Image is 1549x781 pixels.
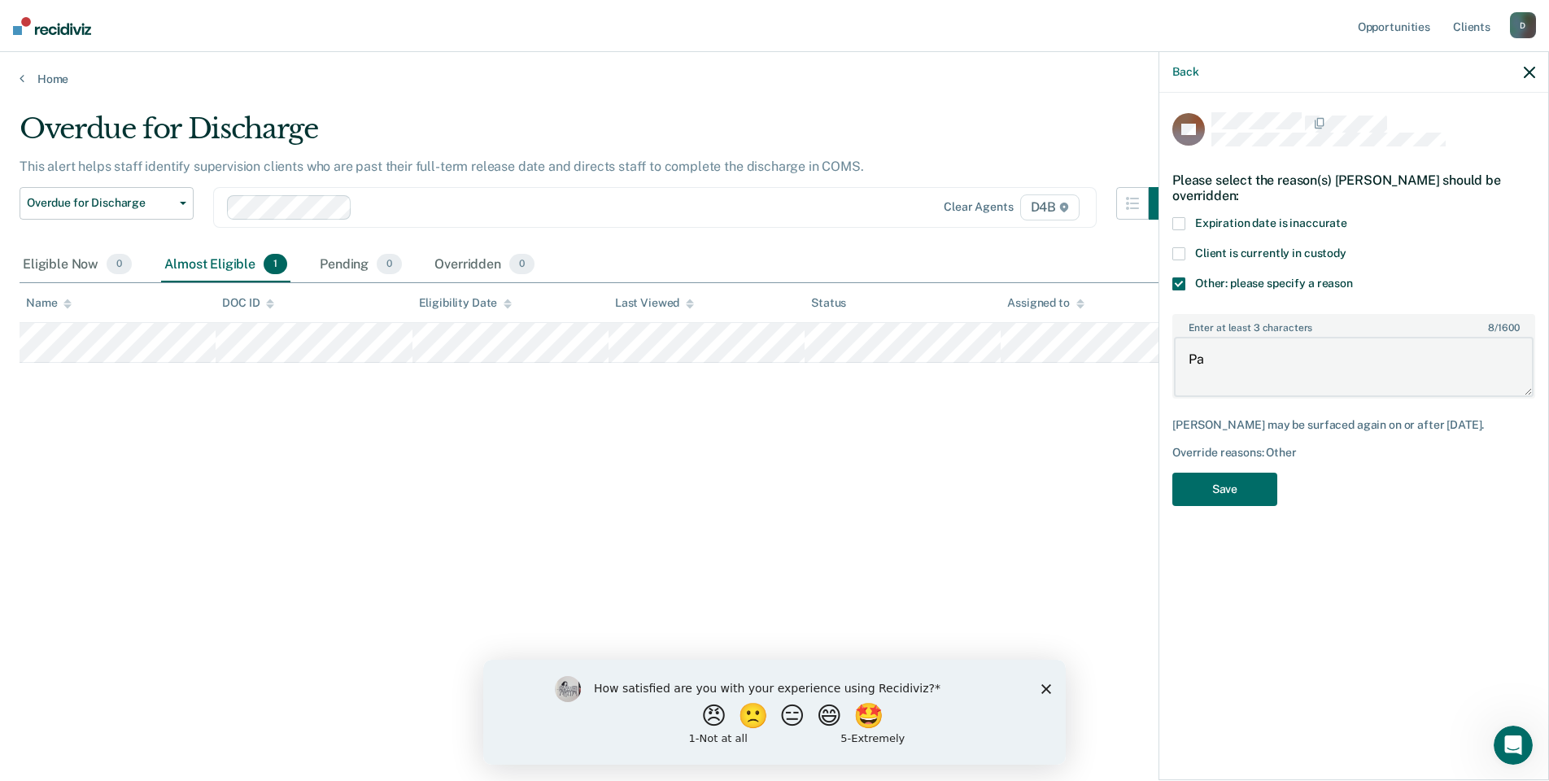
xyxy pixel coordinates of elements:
[377,254,402,275] span: 0
[222,296,274,310] div: DOC ID
[1195,277,1353,290] span: Other: please specify a reason
[1007,296,1084,310] div: Assigned to
[1172,473,1277,506] button: Save
[1510,12,1536,38] div: D
[1172,65,1198,79] button: Back
[483,660,1066,765] iframe: Survey by Kim from Recidiviz
[509,254,535,275] span: 0
[431,247,538,283] div: Overridden
[1020,194,1080,220] span: D4B
[419,296,513,310] div: Eligibility Date
[944,200,1013,214] div: Clear agents
[107,254,132,275] span: 0
[1195,216,1347,229] span: Expiration date is inaccurate
[316,247,405,283] div: Pending
[161,247,290,283] div: Almost Eligible
[615,296,694,310] div: Last Viewed
[26,296,72,310] div: Name
[27,196,173,210] span: Overdue for Discharge
[264,254,287,275] span: 1
[1488,322,1494,334] span: 8
[811,296,846,310] div: Status
[1174,337,1534,397] textarea: Parole t
[1195,247,1346,260] span: Client is currently in custody
[20,247,135,283] div: Eligible Now
[13,17,91,35] img: Recidiviz
[1494,726,1533,765] iframe: Intercom live chat
[1172,446,1535,460] div: Override reasons: Other
[1172,418,1535,432] div: [PERSON_NAME] may be surfaced again on or after [DATE].
[20,159,864,174] p: This alert helps staff identify supervision clients who are past their full-term release date and...
[20,72,1529,86] a: Home
[1488,322,1519,334] span: / 1600
[20,112,1181,159] div: Overdue for Discharge
[1174,316,1534,334] label: Enter at least 3 characters
[1172,159,1535,216] div: Please select the reason(s) [PERSON_NAME] should be overridden:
